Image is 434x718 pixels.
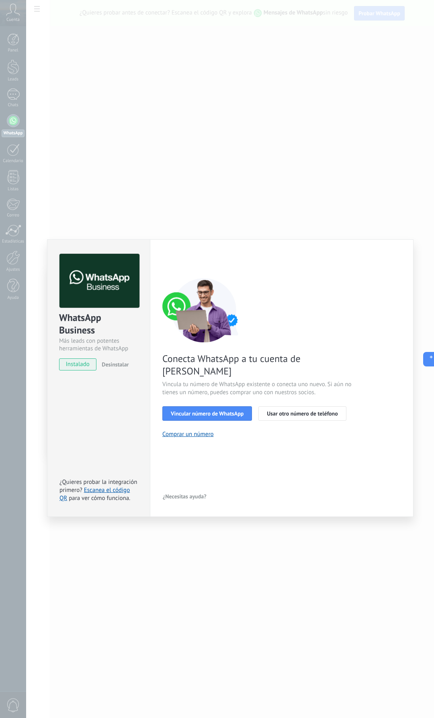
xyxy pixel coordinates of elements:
[102,361,129,368] span: Desinstalar
[162,406,252,421] button: Vincular número de WhatsApp
[59,254,139,308] img: logo_main.png
[59,486,130,502] a: Escanea el código QR
[59,337,138,352] div: Más leads con potentes herramientas de WhatsApp
[258,406,346,421] button: Usar otro número de teléfono
[162,430,214,438] button: Comprar un número
[162,381,354,397] span: Vincula tu número de WhatsApp existente o conecta uno nuevo. Si aún no tienes un número, puedes c...
[162,278,247,342] img: connect number
[59,311,138,337] div: WhatsApp Business
[171,411,244,416] span: Vincular número de WhatsApp
[163,494,207,499] span: ¿Necesitas ayuda?
[69,494,130,502] span: para ver cómo funciona.
[162,352,354,377] span: Conecta WhatsApp a tu cuenta de [PERSON_NAME]
[59,358,96,370] span: instalado
[98,358,129,370] button: Desinstalar
[267,411,338,416] span: Usar otro número de teléfono
[59,478,137,494] span: ¿Quieres probar la integración primero?
[162,490,207,502] button: ¿Necesitas ayuda?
